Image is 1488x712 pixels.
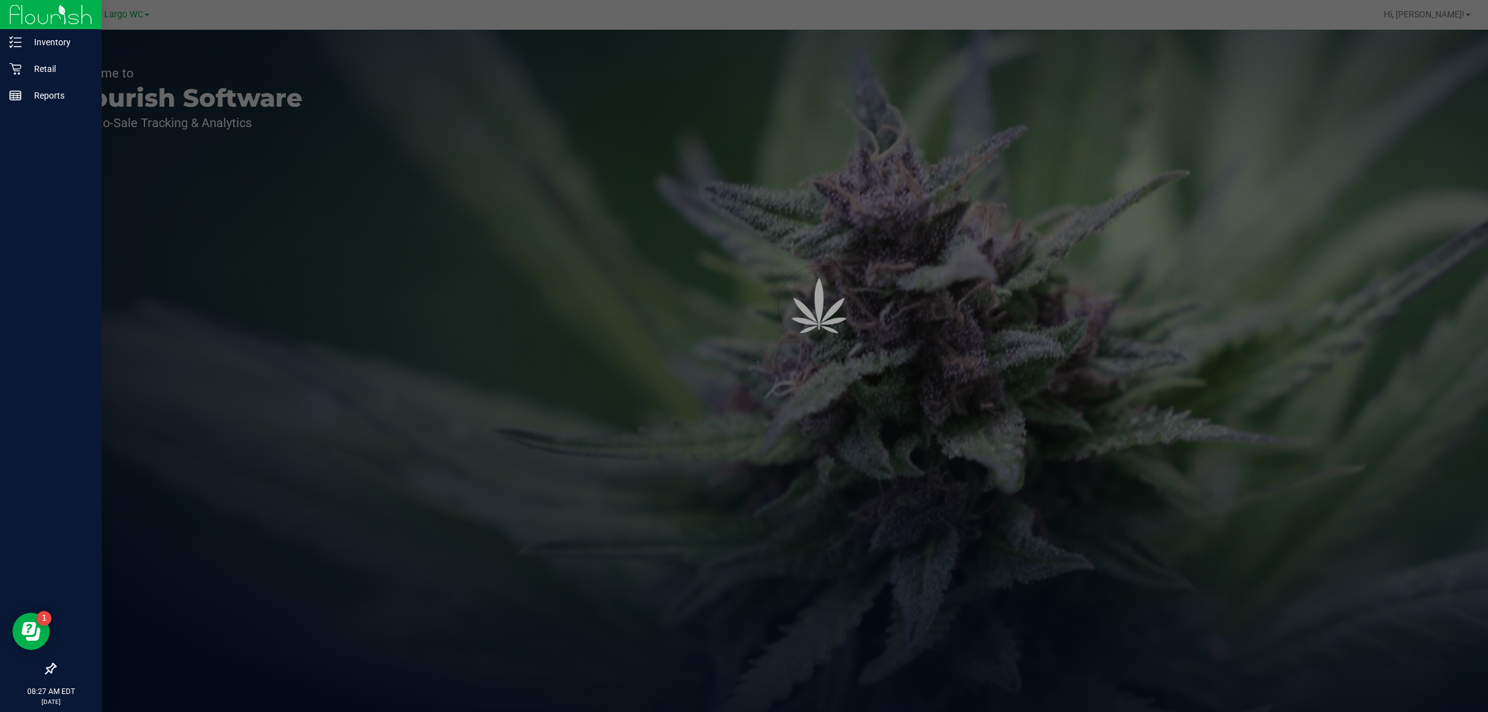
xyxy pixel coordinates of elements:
[22,35,96,50] p: Inventory
[22,61,96,76] p: Retail
[12,613,50,650] iframe: Resource center
[22,88,96,103] p: Reports
[6,686,96,697] p: 08:27 AM EDT
[9,89,22,102] inline-svg: Reports
[37,611,51,626] iframe: Resource center unread badge
[9,63,22,75] inline-svg: Retail
[9,36,22,48] inline-svg: Inventory
[6,697,96,706] p: [DATE]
